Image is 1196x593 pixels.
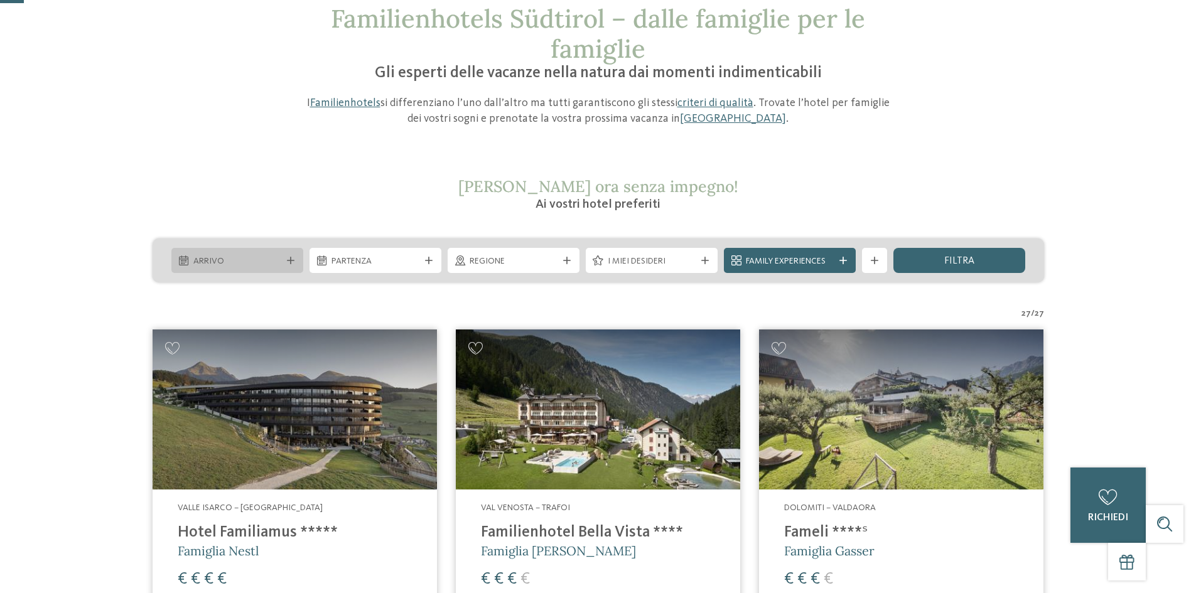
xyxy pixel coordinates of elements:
[178,571,187,587] span: €
[456,329,740,489] img: Cercate un hotel per famiglie? Qui troverete solo i migliori!
[481,543,636,558] span: Famiglia [PERSON_NAME]
[193,255,281,268] span: Arrivo
[1021,307,1031,320] span: 27
[759,329,1043,489] img: Cercate un hotel per famiglie? Qui troverete solo i migliori!
[536,198,660,211] span: Ai vostri hotel preferiti
[784,543,875,558] span: Famiglia Gasser
[310,97,380,109] a: Familienhotels
[797,571,807,587] span: €
[1031,307,1035,320] span: /
[331,3,865,65] span: Familienhotels Südtirol – dalle famiglie per le famiglie
[153,329,437,489] img: Cercate un hotel per famiglie? Qui troverete solo i migliori!
[191,571,200,587] span: €
[458,176,738,196] span: [PERSON_NAME] ora senza impegno!
[680,113,786,124] a: [GEOGRAPHIC_DATA]
[784,503,876,512] span: Dolomiti – Valdaora
[944,256,974,266] span: filtra
[1070,467,1146,543] a: richiedi
[481,503,570,512] span: Val Venosta – Trafoi
[811,571,820,587] span: €
[784,571,794,587] span: €
[494,571,504,587] span: €
[178,503,323,512] span: Valle Isarco – [GEOGRAPHIC_DATA]
[178,543,259,558] span: Famiglia Nestl
[470,255,558,268] span: Regione
[375,65,822,81] span: Gli esperti delle vacanze nella natura dai momenti indimenticabili
[481,523,715,542] h4: Familienhotel Bella Vista ****
[300,95,897,127] p: I si differenziano l’uno dall’altro ma tutti garantiscono gli stessi . Trovate l’hotel per famigl...
[1035,307,1044,320] span: 27
[520,571,530,587] span: €
[204,571,213,587] span: €
[824,571,833,587] span: €
[608,255,696,268] span: I miei desideri
[746,255,834,268] span: Family Experiences
[677,97,753,109] a: criteri di qualità
[481,571,490,587] span: €
[217,571,227,587] span: €
[507,571,517,587] span: €
[331,255,419,268] span: Partenza
[1088,513,1128,523] span: richiedi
